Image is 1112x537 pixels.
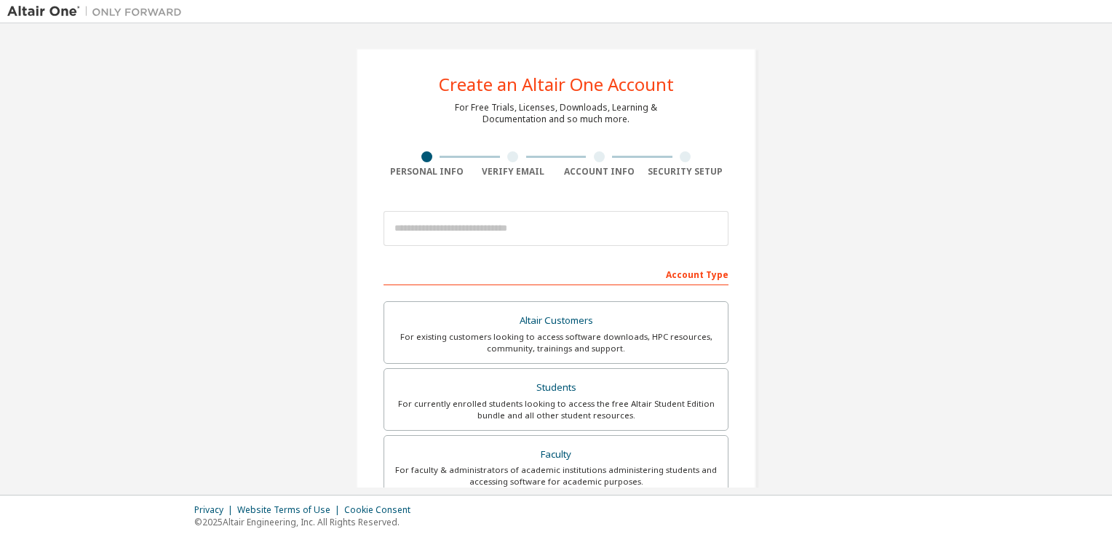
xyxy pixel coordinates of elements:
div: For faculty & administrators of academic institutions administering students and accessing softwa... [393,464,719,488]
div: Website Terms of Use [237,504,344,516]
img: Altair One [7,4,189,19]
div: Students [393,378,719,398]
div: Altair Customers [393,311,719,331]
div: Account Type [384,262,728,285]
p: © 2025 Altair Engineering, Inc. All Rights Reserved. [194,516,419,528]
div: For Free Trials, Licenses, Downloads, Learning & Documentation and so much more. [455,102,657,125]
div: Create an Altair One Account [439,76,674,93]
div: Faculty [393,445,719,465]
div: Security Setup [643,166,729,178]
div: Privacy [194,504,237,516]
div: Cookie Consent [344,504,419,516]
div: For currently enrolled students looking to access the free Altair Student Edition bundle and all ... [393,398,719,421]
div: Verify Email [470,166,557,178]
div: For existing customers looking to access software downloads, HPC resources, community, trainings ... [393,331,719,354]
div: Account Info [556,166,643,178]
div: Personal Info [384,166,470,178]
